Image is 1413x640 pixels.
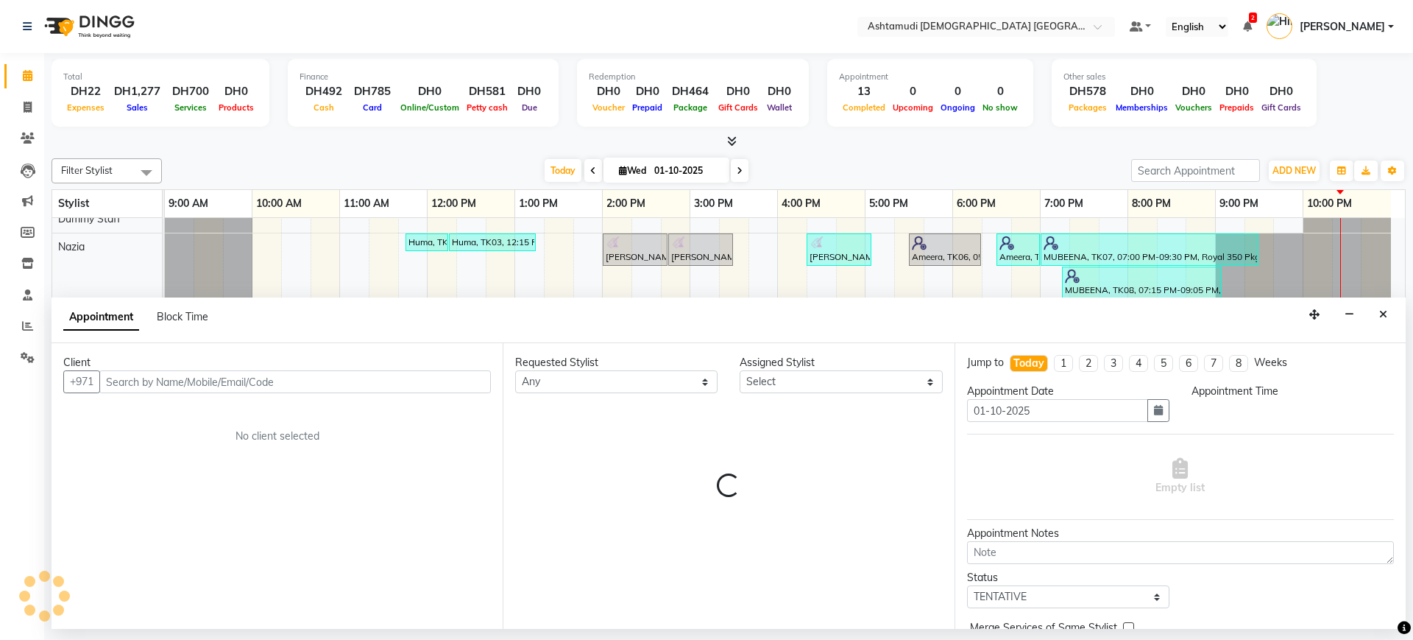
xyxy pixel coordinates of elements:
div: Jump to [967,355,1004,370]
div: MUBEENA, TK07, 07:00 PM-09:30 PM, Royal 350 Pkg - Hydra Facial with Brightening + Hair Spa (Schwa... [1042,236,1257,264]
div: DH0 [397,83,463,100]
button: ADD NEW [1269,161,1320,181]
div: [PERSON_NAME], TK05, 04:20 PM-05:05 PM, Classic Manicure [808,236,870,264]
a: 9:00 PM [1216,193,1262,214]
span: Nazia [58,240,85,253]
div: Appointment [839,71,1021,83]
div: Other sales [1063,71,1305,83]
div: DH0 [589,83,628,100]
span: Expenses [63,102,108,113]
div: DH0 [1172,83,1216,100]
li: 3 [1104,355,1123,372]
div: DH0 [1112,83,1172,100]
div: Redemption [589,71,797,83]
span: No show [979,102,1021,113]
span: Voucher [589,102,628,113]
div: DH578 [1063,83,1112,100]
li: 1 [1054,355,1073,372]
div: Ameera, TK06, 06:30 PM-07:00 PM, Full Face Threading With Eyebrows [998,236,1038,264]
span: Online/Custom [397,102,463,113]
li: 5 [1154,355,1173,372]
span: Completed [839,102,889,113]
a: 5:00 PM [865,193,912,214]
span: Today [545,159,581,182]
span: Dummy Staff [58,212,121,225]
span: Stylist [58,197,89,210]
div: [PERSON_NAME], TK02, 02:45 PM-03:30 PM, Classic Pedicure [670,236,732,264]
span: 2 [1249,13,1257,23]
a: 11:00 AM [340,193,393,214]
div: DH785 [348,83,397,100]
div: Assigned Stylist [740,355,942,370]
span: Cash [310,102,338,113]
div: DH492 [300,83,348,100]
div: MUBEENA, TK08, 07:15 PM-09:05 PM, Hydra Facial with Brightening,Eyebrow Threading [1063,269,1220,297]
div: DH0 [762,83,797,100]
a: 12:00 PM [428,193,480,214]
a: 1:00 PM [515,193,562,214]
input: yyyy-mm-dd [967,399,1148,422]
span: [PERSON_NAME] [1300,19,1385,35]
input: 2025-10-01 [650,160,723,182]
div: Huma, TK03, 12:15 PM-01:15 PM, Gel Pedicure [450,236,534,249]
input: Search Appointment [1131,159,1260,182]
span: Prepaids [1216,102,1258,113]
a: 2 [1243,20,1252,33]
a: 2:00 PM [603,193,649,214]
div: DH0 [1258,83,1305,100]
div: 0 [889,83,937,100]
button: +971 [63,370,100,393]
button: Close [1373,303,1394,326]
span: Appointment [63,304,139,331]
span: Package [670,102,711,113]
div: Client [63,355,491,370]
span: Prepaid [628,102,666,113]
div: Total [63,71,258,83]
span: Sales [123,102,152,113]
span: Due [518,102,541,113]
span: Wallet [763,102,796,113]
a: 7:00 PM [1041,193,1087,214]
div: Ameera, TK06, 05:30 PM-06:20 PM, Wash & Blow Dry - Medium hair [910,236,980,264]
span: Upcoming [889,102,937,113]
a: 6:00 PM [953,193,999,214]
div: Appointment Date [967,384,1169,399]
a: 3:00 PM [690,193,737,214]
span: Vouchers [1172,102,1216,113]
div: DH0 [628,83,666,100]
span: Block Time [157,310,208,323]
span: Services [171,102,210,113]
div: Appointment Time [1191,384,1394,399]
span: Products [215,102,258,113]
div: DH22 [63,83,108,100]
span: Card [359,102,386,113]
span: Empty list [1155,458,1205,496]
div: Huma, TK03, 11:45 AM-12:15 PM, French Gel Polish [407,236,447,249]
a: 9:00 AM [165,193,212,214]
li: 4 [1129,355,1148,372]
div: Appointment Notes [967,526,1394,541]
li: 6 [1179,355,1198,372]
span: Merge Services of Same Stylist [970,620,1117,639]
div: DH0 [1216,83,1258,100]
span: Filter Stylist [61,164,113,176]
span: Gift Cards [715,102,762,113]
span: Memberships [1112,102,1172,113]
div: Today [1013,356,1044,371]
a: 8:00 PM [1128,193,1175,214]
span: ADD NEW [1272,165,1316,176]
li: 2 [1079,355,1098,372]
div: DH581 [463,83,511,100]
img: Himanshu Akania [1267,13,1292,39]
div: 0 [937,83,979,100]
div: 13 [839,83,889,100]
div: Finance [300,71,547,83]
span: Packages [1065,102,1111,113]
span: Petty cash [463,102,511,113]
div: [PERSON_NAME], TK02, 02:00 PM-02:45 PM, Classic Manicure [604,236,666,264]
img: logo [38,6,138,47]
div: DH0 [511,83,547,100]
a: 10:00 PM [1303,193,1356,214]
span: Ongoing [937,102,979,113]
div: Weeks [1254,355,1287,370]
